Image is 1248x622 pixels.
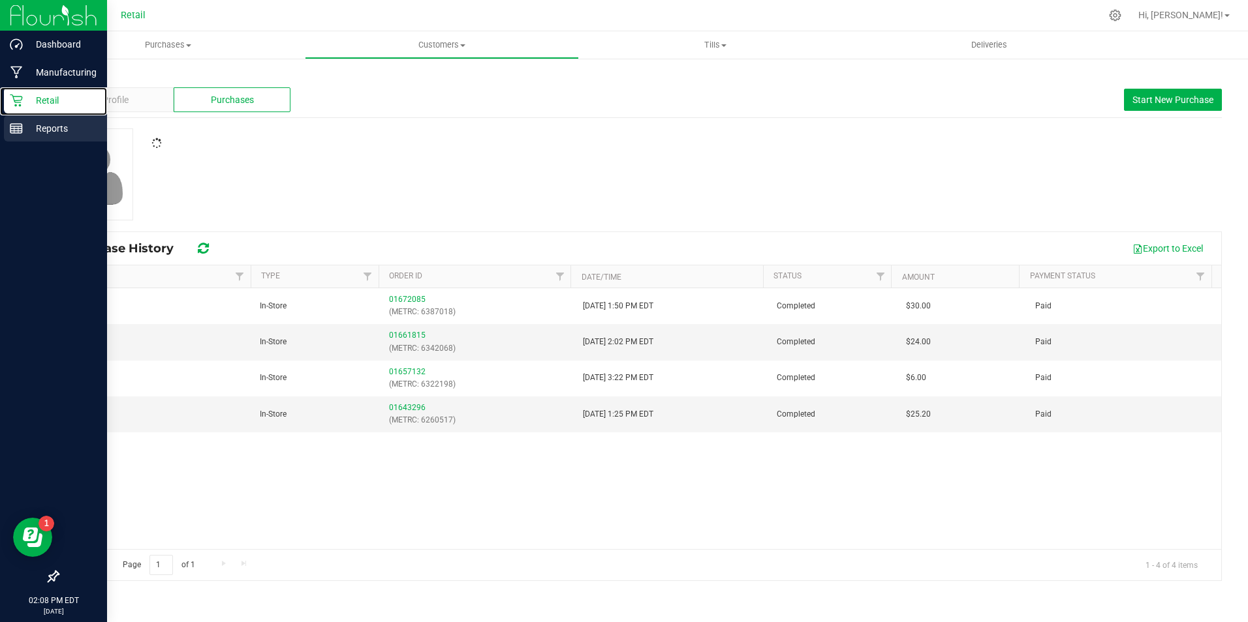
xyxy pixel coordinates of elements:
input: 1 [149,555,173,575]
a: Filter [228,265,250,288]
a: Deliveries [852,31,1126,59]
span: Paid [1035,300,1052,312]
span: Purchase History [68,241,187,256]
span: Paid [1035,408,1052,421]
span: In-Store [260,336,287,348]
button: Start New Purchase [1124,89,1222,111]
span: In-Store [260,300,287,312]
a: Status [773,271,802,280]
a: Filter [869,265,891,288]
a: Type [261,271,280,280]
a: 01672085 [389,295,426,304]
span: Purchases [31,39,305,51]
span: Paid [1035,372,1052,384]
p: (METRC: 6342068) [389,342,567,355]
a: Customers [305,31,578,59]
div: Manage settings [1107,9,1123,22]
span: Completed [777,372,815,384]
p: Manufacturing [23,65,101,80]
span: Customers [305,39,578,51]
p: Retail [23,93,101,108]
span: [DATE] 2:02 PM EDT [583,336,653,348]
span: $25.20 [906,408,931,421]
span: Paid [1035,336,1052,348]
span: [DATE] 1:50 PM EDT [583,300,653,312]
p: 02:08 PM EDT [6,595,101,606]
a: Purchases [31,31,305,59]
span: Completed [777,408,815,421]
span: Deliveries [954,39,1025,51]
span: Page of 1 [112,555,206,575]
iframe: Resource center unread badge [39,516,54,531]
span: In-Store [260,408,287,421]
p: Reports [23,121,101,136]
inline-svg: Retail [10,94,23,107]
p: [DATE] [6,606,101,616]
a: Date/Time [582,273,621,282]
span: Tills [580,39,852,51]
span: Start New Purchase [1132,95,1213,105]
a: Tills [579,31,852,59]
inline-svg: Dashboard [10,38,23,51]
a: Filter [1190,265,1211,288]
inline-svg: Manufacturing [10,66,23,79]
p: (METRC: 6387018) [389,306,567,318]
span: 1 - 4 of 4 items [1135,555,1208,574]
span: Profile [102,93,129,107]
span: [DATE] 1:25 PM EDT [583,408,653,421]
span: In-Store [260,372,287,384]
span: [DATE] 3:22 PM EDT [583,372,653,384]
a: 01657132 [389,367,426,376]
span: Retail [121,10,146,21]
iframe: Resource center [13,518,52,557]
a: 01643296 [389,403,426,412]
span: Purchases [211,93,254,107]
a: Order ID [389,271,422,280]
a: 01661815 [389,331,426,340]
inline-svg: Reports [10,122,23,135]
span: $24.00 [906,336,931,348]
a: Payment Status [1030,271,1095,280]
p: Dashboard [23,37,101,52]
button: Export to Excel [1124,237,1211,259]
p: (METRC: 6322198) [389,378,567,391]
span: $6.00 [906,372,926,384]
a: Amount [902,273,935,282]
p: (METRC: 6260517) [389,414,567,426]
span: Completed [777,300,815,312]
span: $30.00 [906,300,931,312]
span: Hi, [PERSON_NAME]! [1138,10,1223,20]
a: Filter [357,265,379,288]
span: Completed [777,336,815,348]
a: Filter [549,265,570,288]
